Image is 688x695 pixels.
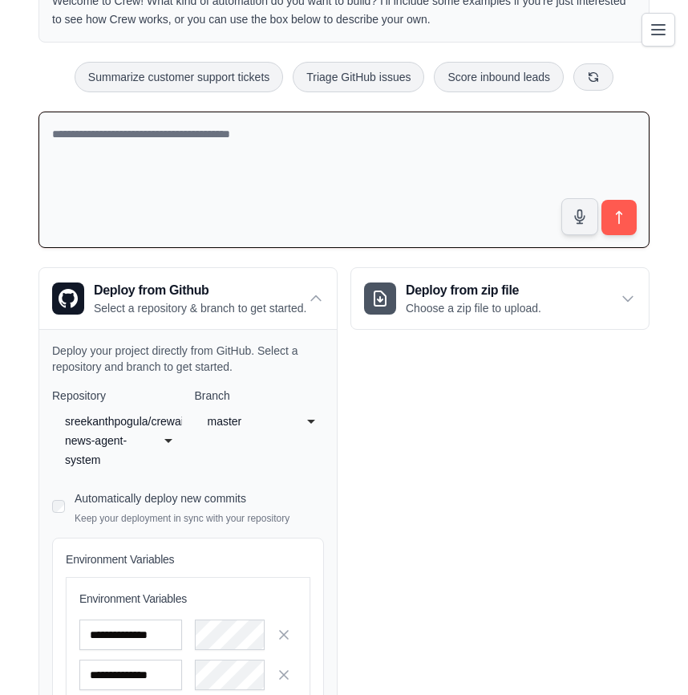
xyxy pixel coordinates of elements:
[406,300,541,316] p: Choose a zip file to upload.
[65,412,137,469] div: sreekanthpogula/crewai-news-agent-system
[75,512,289,525] p: Keep your deployment in sync with your repository
[208,412,280,431] div: master
[52,388,182,404] label: Repository
[75,62,283,92] button: Summarize customer support tickets
[94,281,306,300] h3: Deploy from Github
[75,492,246,505] label: Automatically deploy new commits
[66,551,310,567] h4: Environment Variables
[94,300,306,316] p: Select a repository & branch to get started.
[293,62,424,92] button: Triage GitHub issues
[79,591,297,607] h3: Environment Variables
[52,343,324,375] p: Deploy your project directly from GitHub. Select a repository and branch to get started.
[608,618,688,695] iframe: Chat Widget
[641,13,675,47] button: Toggle navigation
[434,62,564,92] button: Score inbound leads
[406,281,541,300] h3: Deploy from zip file
[195,388,325,404] label: Branch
